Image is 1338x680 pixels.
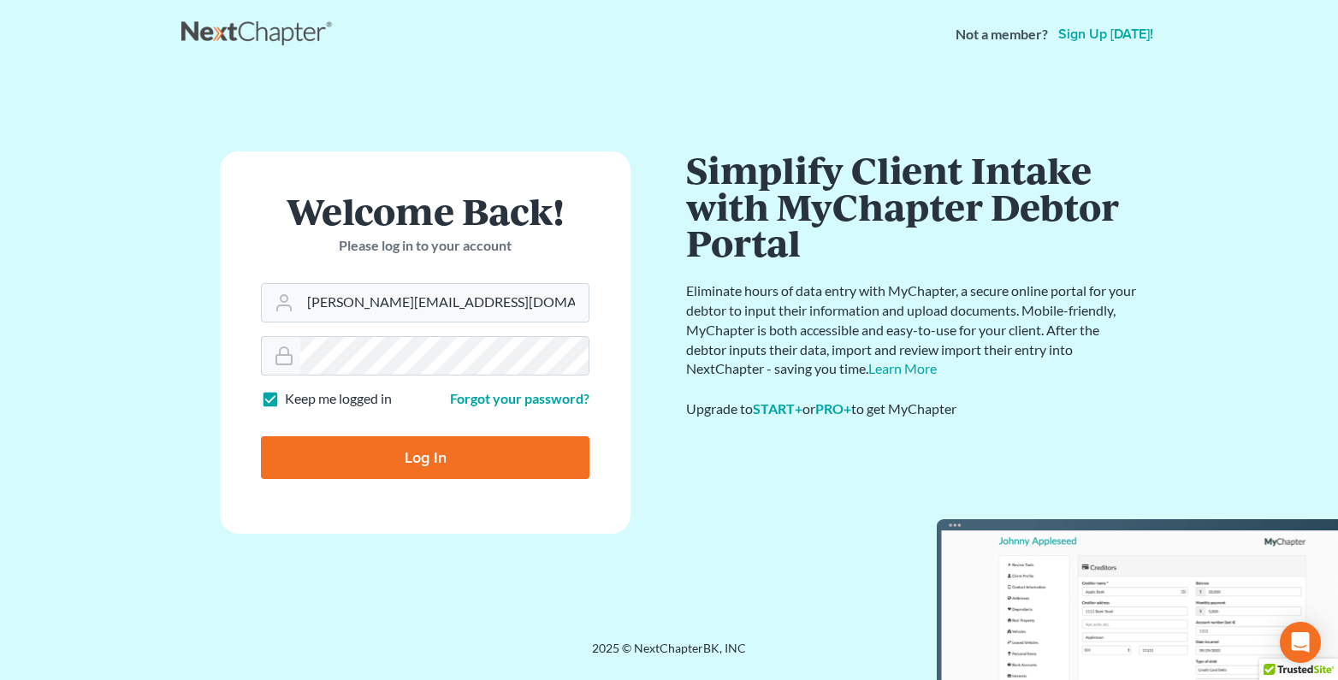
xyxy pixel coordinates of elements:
a: Learn More [868,360,937,376]
h1: Simplify Client Intake with MyChapter Debtor Portal [686,151,1140,261]
div: Open Intercom Messenger [1280,622,1321,663]
div: 2025 © NextChapterBK, INC [181,640,1157,671]
label: Keep me logged in [285,389,392,409]
a: PRO+ [815,400,851,417]
input: Email Address [300,284,589,322]
div: Upgrade to or to get MyChapter [686,399,1140,419]
input: Log In [261,436,589,479]
a: Sign up [DATE]! [1055,27,1157,41]
a: START+ [753,400,802,417]
strong: Not a member? [956,25,1048,44]
p: Please log in to your account [261,236,589,256]
h1: Welcome Back! [261,192,589,229]
p: Eliminate hours of data entry with MyChapter, a secure online portal for your debtor to input the... [686,281,1140,379]
a: Forgot your password? [450,390,589,406]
